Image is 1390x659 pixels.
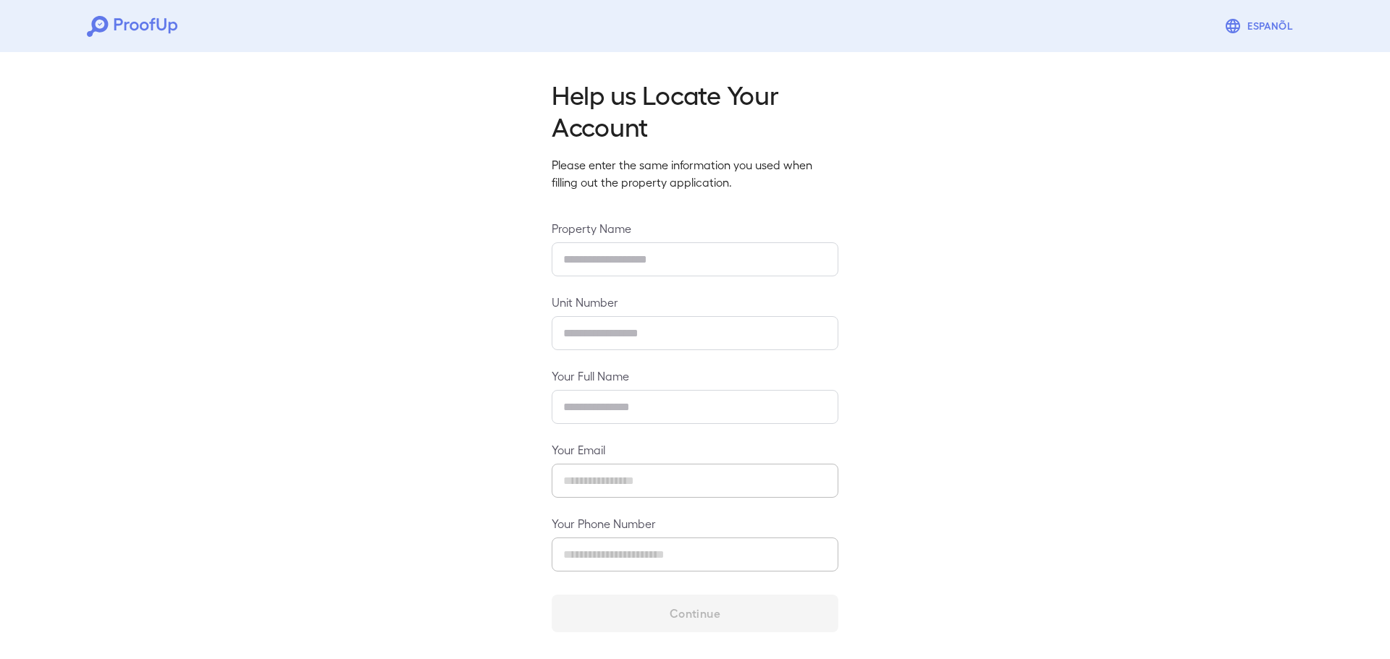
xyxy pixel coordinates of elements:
[552,156,838,191] p: Please enter the same information you used when filling out the property application.
[552,441,838,458] label: Your Email
[552,515,838,532] label: Your Phone Number
[552,367,838,384] label: Your Full Name
[1218,12,1303,41] button: Espanõl
[552,220,838,237] label: Property Name
[552,78,838,142] h2: Help us Locate Your Account
[552,294,838,310] label: Unit Number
